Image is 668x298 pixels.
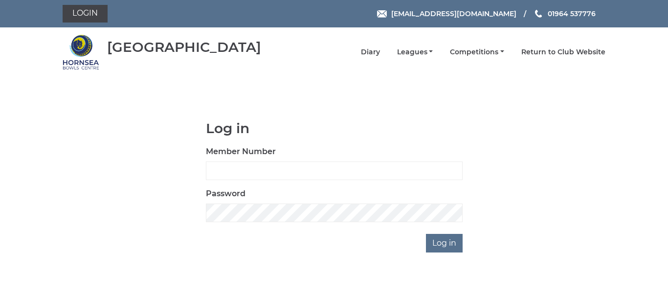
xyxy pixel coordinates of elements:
[63,5,108,23] a: Login
[426,234,463,252] input: Log in
[361,47,380,57] a: Diary
[107,40,261,55] div: [GEOGRAPHIC_DATA]
[535,10,542,18] img: Phone us
[534,8,596,19] a: Phone us 01964 537776
[377,10,387,18] img: Email
[206,146,276,158] label: Member Number
[63,34,99,70] img: Hornsea Bowls Centre
[391,9,516,18] span: [EMAIL_ADDRESS][DOMAIN_NAME]
[450,47,504,57] a: Competitions
[206,121,463,136] h1: Log in
[521,47,605,57] a: Return to Club Website
[377,8,516,19] a: Email [EMAIL_ADDRESS][DOMAIN_NAME]
[548,9,596,18] span: 01964 537776
[206,188,245,200] label: Password
[397,47,433,57] a: Leagues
